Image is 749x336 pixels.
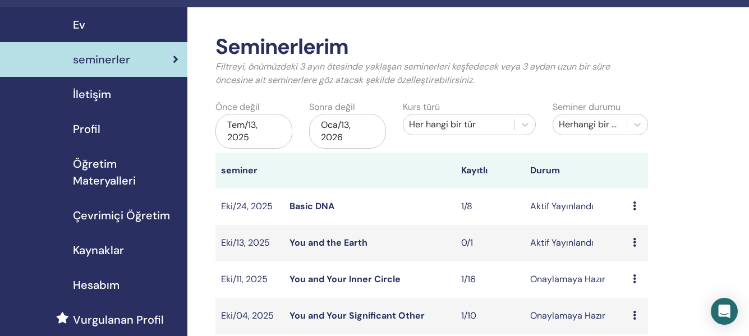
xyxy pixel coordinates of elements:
[73,311,164,328] span: Vurgulanan Profil
[525,153,628,188] th: Durum
[215,114,292,149] div: Tem/13, 2025
[409,118,509,131] div: Her hangi bir tür
[215,188,284,225] td: Eki/24, 2025
[553,100,621,114] label: Seminer durumu
[215,261,284,298] td: Eki/11, 2025
[215,34,648,60] h2: Seminerlerim
[525,261,628,298] td: Onaylamaya Hazır
[73,277,120,293] span: Hesabım
[456,188,524,225] td: 1/8
[290,237,367,248] a: You and the Earth
[456,225,524,261] td: 0/1
[73,207,170,224] span: Çevrimiçi Öğretim
[309,114,386,149] div: Oca/13, 2026
[73,16,85,33] span: Ev
[525,188,628,225] td: Aktif Yayınlandı
[215,100,260,114] label: Önce değil
[525,298,628,334] td: Onaylamaya Hazır
[309,100,355,114] label: Sonra değil
[73,86,111,103] span: İletişim
[525,225,628,261] td: Aktif Yayınlandı
[559,118,621,131] div: Herhangi bir durum
[456,298,524,334] td: 1/10
[290,310,425,321] a: You and Your Significant Other
[73,51,130,68] span: seminerler
[290,273,401,285] a: You and Your Inner Circle
[290,200,334,212] a: Basic DNA
[73,121,100,137] span: Profil
[215,60,648,87] p: Filtreyi, önümüzdeki 3 ayın ötesinde yaklaşan seminerleri keşfedecek veya 3 aydan uzun bir süre ö...
[711,298,738,325] div: Open Intercom Messenger
[215,298,284,334] td: Eki/04, 2025
[456,153,524,188] th: Kayıtlı
[215,153,284,188] th: seminer
[215,225,284,261] td: Eki/13, 2025
[403,100,440,114] label: Kurs türü
[73,155,178,189] span: Öğretim Materyalleri
[73,242,124,259] span: Kaynaklar
[456,261,524,298] td: 1/16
